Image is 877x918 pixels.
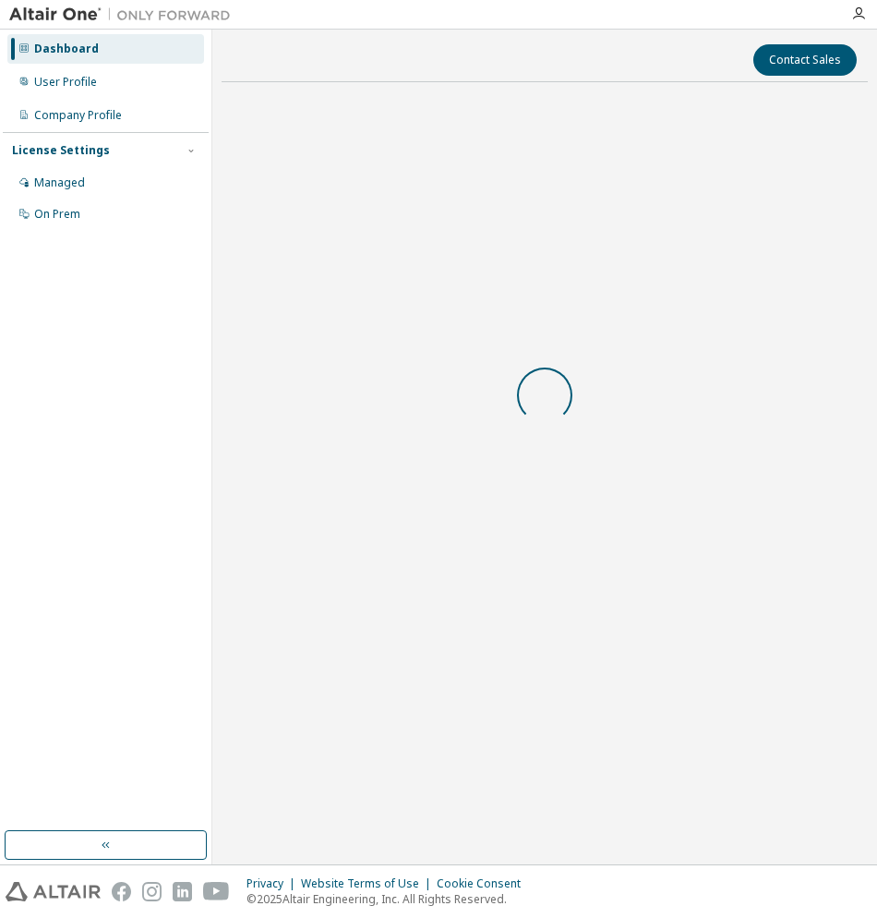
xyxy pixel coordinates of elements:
div: Managed [34,175,85,190]
div: Cookie Consent [437,876,532,891]
img: instagram.svg [142,882,162,901]
div: Privacy [246,876,301,891]
button: Contact Sales [753,44,857,76]
img: youtube.svg [203,882,230,901]
div: Company Profile [34,108,122,123]
img: facebook.svg [112,882,131,901]
div: License Settings [12,143,110,158]
img: linkedin.svg [173,882,192,901]
div: User Profile [34,75,97,90]
p: © 2025 Altair Engineering, Inc. All Rights Reserved. [246,891,532,907]
div: Dashboard [34,42,99,56]
div: Website Terms of Use [301,876,437,891]
div: On Prem [34,207,80,222]
img: altair_logo.svg [6,882,101,901]
img: Altair One [9,6,240,24]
